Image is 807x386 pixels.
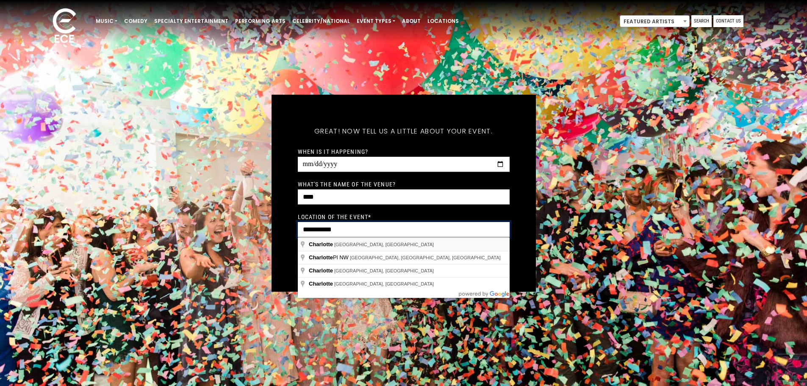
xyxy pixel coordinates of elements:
a: Search [691,15,712,27]
a: Comedy [121,14,151,28]
a: Locations [424,14,462,28]
label: When is it happening? [298,147,369,155]
a: Performing Arts [232,14,289,28]
span: Charlotte [309,241,333,247]
a: Specialty Entertainment [151,14,232,28]
span: Featured Artists [620,16,689,28]
img: ece_new_logo_whitev2-1.png [43,6,86,47]
label: What's the name of the venue? [298,180,396,188]
a: About [399,14,424,28]
span: [GEOGRAPHIC_DATA], [GEOGRAPHIC_DATA] [334,281,434,286]
span: Charlotte [309,280,333,287]
span: Charlotte [309,267,333,274]
span: [GEOGRAPHIC_DATA], [GEOGRAPHIC_DATA] [334,242,434,247]
a: Celebrity/National [289,14,353,28]
a: Event Types [353,14,399,28]
label: Location of the event [298,213,372,220]
span: Featured Artists [620,15,690,27]
span: [GEOGRAPHIC_DATA], [GEOGRAPHIC_DATA] [334,268,434,273]
span: Charlotte [309,254,333,261]
a: Contact Us [713,15,743,27]
span: Pl NW [309,254,350,261]
span: [GEOGRAPHIC_DATA], [GEOGRAPHIC_DATA], [GEOGRAPHIC_DATA] [350,255,501,260]
h5: Great! Now tell us a little about your event. [298,116,510,146]
a: Music [92,14,121,28]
